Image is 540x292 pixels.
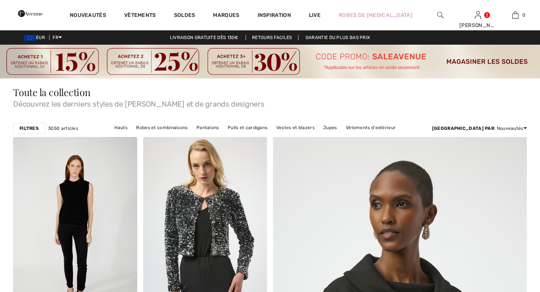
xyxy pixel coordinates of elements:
img: Mes infos [475,11,481,20]
div: [PERSON_NAME] [459,21,496,29]
a: Soldes [174,12,195,20]
a: Vêtements d'extérieur [342,123,399,132]
a: Jupes [319,123,341,132]
span: FR [52,35,62,40]
div: : Nouveautés [432,125,527,132]
a: 0 [497,11,534,20]
a: Robes de [MEDICAL_DATA] [339,11,412,19]
a: Pulls et cardigans [224,123,271,132]
a: Robes et combinaisons [132,123,191,132]
a: Vestes et blazers [273,123,318,132]
a: Vêtements [124,12,156,20]
a: Live [309,11,321,19]
a: Hauts [111,123,132,132]
a: Retours faciles [246,35,298,40]
img: Mon panier [512,11,519,20]
strong: [GEOGRAPHIC_DATA] par [432,126,494,131]
strong: Filtres [19,125,39,132]
img: 1ère Avenue [18,6,43,21]
a: Se connecter [475,11,481,18]
a: Nouveautés [70,12,106,20]
span: Toute la collection [13,86,91,99]
a: Marques [213,12,239,20]
span: Inspiration [258,12,291,20]
span: 3050 articles [48,125,78,132]
span: 0 [522,12,525,18]
img: Euro [24,35,36,41]
img: recherche [437,11,444,20]
span: Découvrez les derniers styles de [PERSON_NAME] et de grands designers [13,97,527,108]
a: Livraison gratuite dès 130€ [164,35,244,40]
a: Pantalons [193,123,223,132]
a: Garantie du plus bas prix [300,35,376,40]
span: EUR [24,35,48,40]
